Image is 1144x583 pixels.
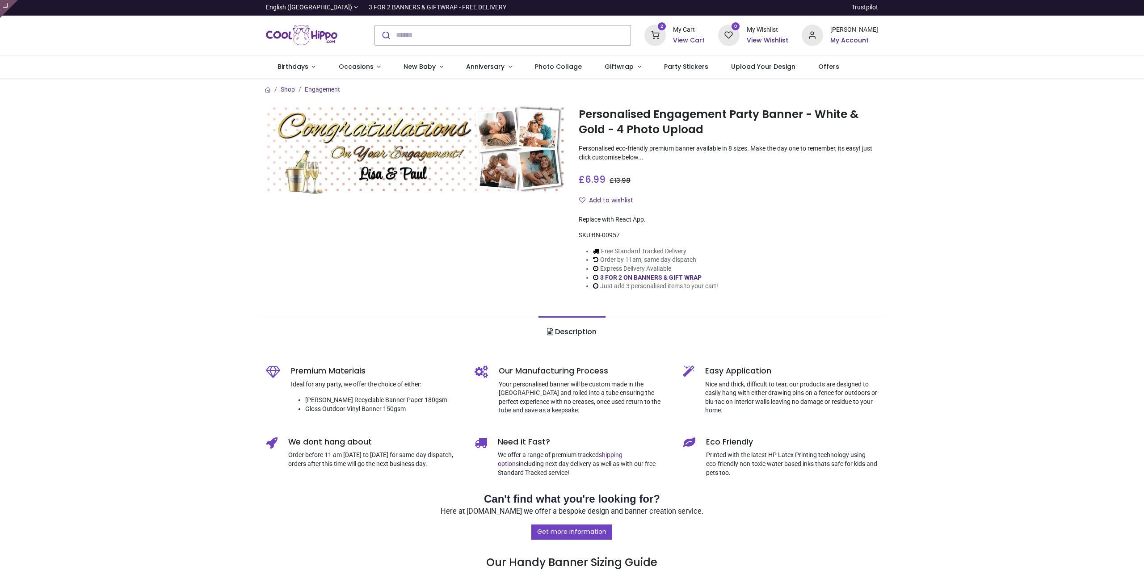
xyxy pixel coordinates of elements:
[593,247,718,256] li: Free Standard Tracked Delivery
[579,193,641,208] button: Add to wishlistAdd to wishlist
[593,55,652,79] a: Giftwrap
[266,23,337,48] a: Logo of Cool Hippo
[705,365,878,377] h5: Easy Application
[266,3,358,12] a: English ([GEOGRAPHIC_DATA])
[281,86,295,93] a: Shop
[731,62,795,71] span: Upload Your Design
[818,62,839,71] span: Offers
[593,282,718,291] li: Just add 3 personalised items to your cart!
[706,451,878,477] p: Printed with the latest HP Latex Printing technology using eco-friendly non-toxic water based ink...
[579,231,878,240] div: SKU:
[266,507,878,517] p: Here at [DOMAIN_NAME] we offer a bespoke design and banner creation service.
[610,176,631,185] span: £
[278,62,308,71] span: Birthdays
[673,25,705,34] div: My Cart
[664,62,708,71] span: Party Stickers
[288,451,461,468] p: Order before 11 am [DATE] to [DATE] for same-day dispatch, orders after this time will go the nex...
[593,264,718,273] li: Express Delivery Available
[593,256,718,264] li: Order by 11am, same day dispatch
[718,31,740,38] a: 0
[305,405,461,414] li: Gloss Outdoor Vinyl Banner 150gsm
[579,215,878,224] div: Replace with React App.
[605,62,634,71] span: Giftwrap
[291,380,461,389] p: Ideal for any party, we offer the choice of either:
[706,436,878,448] h5: Eco Friendly
[579,107,878,138] h1: Personalised Engagement Party Banner - White & Gold - 4 Photo Upload
[585,173,606,186] span: 6.99
[538,316,605,348] a: Description
[531,524,612,540] a: Get more information
[830,25,878,34] div: [PERSON_NAME]
[305,86,340,93] a: Engagement
[499,380,670,415] p: Your personalised banner will be custom made in the [GEOGRAPHIC_DATA] and rolled into a tube ensu...
[732,22,740,31] sup: 0
[592,231,620,239] span: BN-00957
[830,36,878,45] a: My Account
[658,22,666,31] sup: 2
[291,365,461,377] h5: Premium Materials
[266,55,327,79] a: Birthdays
[466,62,505,71] span: Anniversary
[600,274,702,281] a: 3 FOR 2 ON BANNERS & GIFT WRAP
[288,436,461,448] h5: We dont hang about
[614,176,631,185] span: 13.98
[266,524,878,570] h3: Our Handy Banner Sizing Guide
[327,55,392,79] a: Occasions
[266,491,878,507] h2: Can't find what you're looking for?
[499,365,670,377] h5: Our Manufacturing Process
[747,25,788,34] div: My Wishlist
[579,173,606,186] span: £
[747,36,788,45] a: View Wishlist
[305,396,461,405] li: [PERSON_NAME] Recyclable Banner Paper 180gsm
[535,62,582,71] span: Photo Collage
[375,25,396,45] button: Submit
[852,3,878,12] a: Trustpilot
[644,31,666,38] a: 2
[454,55,523,79] a: Anniversary
[579,197,585,203] i: Add to wishlist
[404,62,436,71] span: New Baby
[266,105,565,195] img: Personalised Engagement Party Banner - White & Gold - 4 Photo Upload
[579,144,878,162] p: Personalised eco-friendly premium banner available in 8 sizes. Make the day one to remember, its ...
[369,3,506,12] div: 3 FOR 2 BANNERS & GIFTWRAP - FREE DELIVERY
[498,451,670,477] p: We offer a range of premium tracked including next day delivery as well as with our free Standard...
[705,380,878,415] p: Nice and thick, difficult to tear, our products are designed to easily hang with either drawing p...
[673,36,705,45] a: View Cart
[392,55,455,79] a: New Baby
[498,436,670,448] h5: Need it Fast?
[339,62,374,71] span: Occasions
[266,23,337,48] img: Cool Hippo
